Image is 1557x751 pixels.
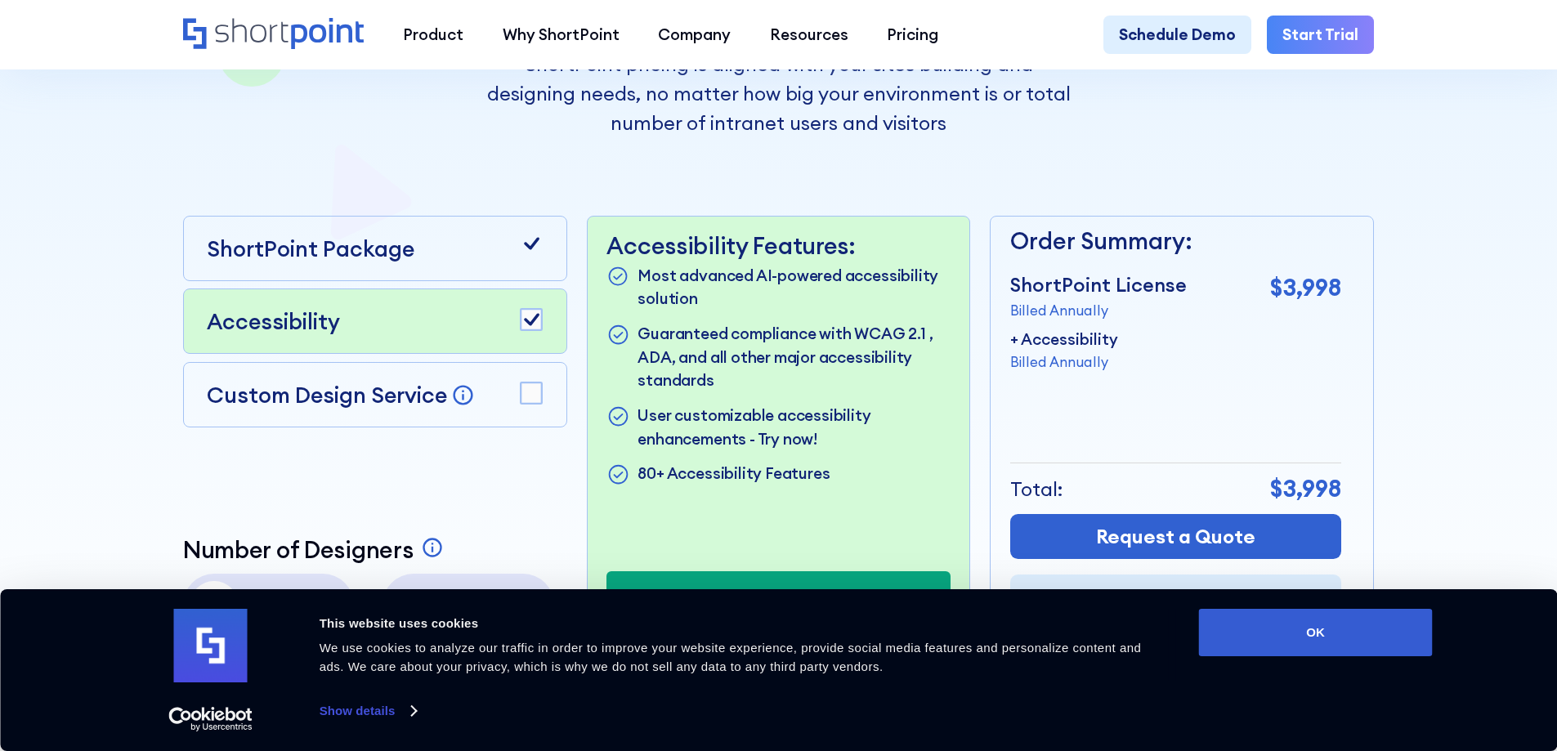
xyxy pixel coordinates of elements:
[750,16,868,55] a: Resources
[483,16,639,55] a: Why ShortPoint
[1270,270,1341,306] p: $3,998
[638,404,950,450] p: User customizable accessibility enhancements - Try now!
[1010,475,1063,504] p: Total:
[183,536,449,564] a: Number of Designers
[1010,300,1187,320] p: Billed Annually
[207,305,340,338] p: Accessibility
[638,16,750,55] a: Company
[1267,16,1374,55] a: Start Trial
[606,232,950,260] p: Accessibility Features:
[770,23,848,47] div: Resources
[868,16,959,55] a: Pricing
[245,581,292,628] p: 2
[1270,472,1341,507] p: $3,998
[1010,351,1118,372] p: Billed Annually
[320,699,416,723] a: Show details
[300,581,347,628] p: 3
[320,614,1162,633] div: This website uses cookies
[638,322,950,392] p: Guaranteed compliance with WCAG 2.1 , ADA, and all other major accessibility standards
[1010,514,1341,559] a: Request a Quote
[207,381,447,409] p: Custom Design Service
[139,707,282,731] a: Usercentrics Cookiebot - opens in a new window
[403,23,463,47] div: Product
[503,23,620,47] div: Why ShortPoint
[183,18,364,51] a: Home
[887,23,938,47] div: Pricing
[1010,224,1341,259] p: Order Summary:
[183,536,414,564] p: Number of Designers
[1103,16,1251,55] a: Schedule Demo
[638,264,950,311] p: Most advanced AI-powered accessibility solution
[207,232,414,265] p: ShortPoint Package
[638,462,830,488] p: 80+ Accessibility Features
[700,585,857,606] a: More about Accessibility
[320,641,1142,673] span: We use cookies to analyze our traffic in order to improve your website experience, provide social...
[1010,270,1187,300] p: ShortPoint License
[1199,609,1433,656] button: OK
[1010,574,1341,619] a: Start Trial
[1010,328,1118,351] p: + Accessibility
[190,581,237,628] p: 1
[174,609,248,682] img: logo
[486,50,1070,137] p: ShortPoint pricing is aligned with your sites building and designing needs, no matter how big you...
[383,16,483,55] a: Product
[658,23,731,47] div: Company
